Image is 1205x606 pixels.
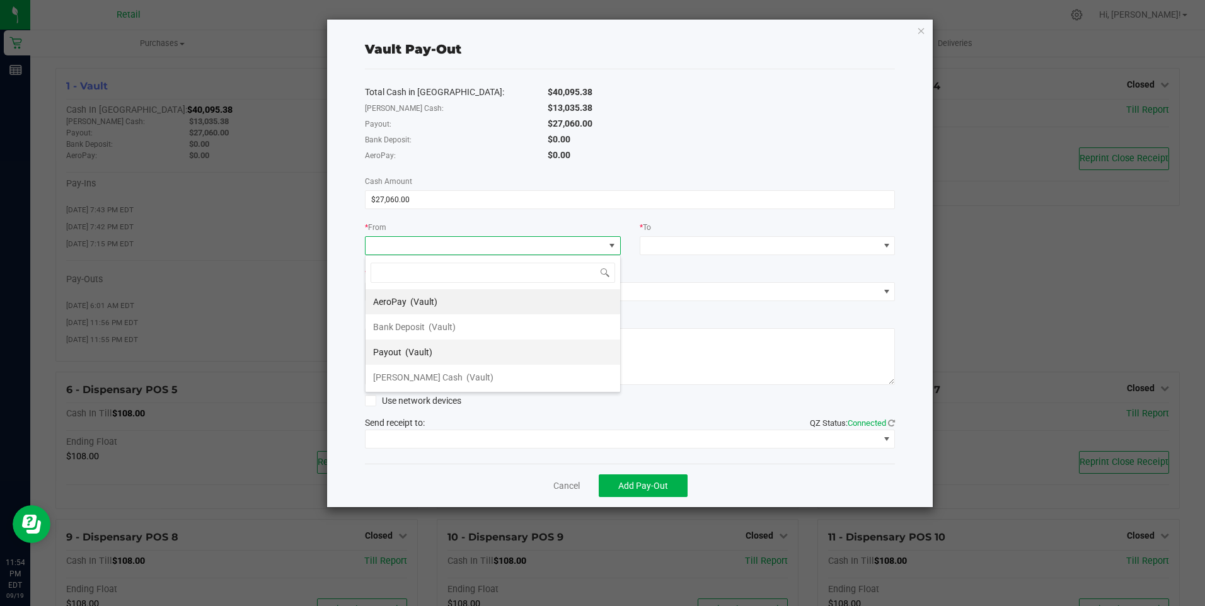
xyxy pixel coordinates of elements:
[548,87,592,97] span: $40,095.38
[848,418,886,428] span: Connected
[365,222,386,233] label: From
[410,297,437,307] span: (Vault)
[373,322,425,332] span: Bank Deposit
[365,87,504,97] span: Total Cash in [GEOGRAPHIC_DATA]:
[640,222,651,233] label: To
[553,479,580,493] a: Cancel
[13,505,50,543] iframe: Resource center
[429,322,456,332] span: (Vault)
[365,104,444,113] span: [PERSON_NAME] Cash:
[365,151,396,160] span: AeroPay:
[618,481,668,491] span: Add Pay-Out
[373,347,401,357] span: Payout
[373,372,463,382] span: [PERSON_NAME] Cash
[599,474,688,497] button: Add Pay-Out
[365,394,461,408] label: Use network devices
[548,103,592,113] span: $13,035.38
[810,418,895,428] span: QZ Status:
[365,418,425,428] span: Send receipt to:
[365,177,412,186] span: Cash Amount
[365,40,461,59] div: Vault Pay-Out
[548,150,570,160] span: $0.00
[548,134,570,144] span: $0.00
[373,297,406,307] span: AeroPay
[365,120,391,129] span: Payout:
[466,372,493,382] span: (Vault)
[365,135,412,144] span: Bank Deposit:
[405,347,432,357] span: (Vault)
[548,118,592,129] span: $27,060.00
